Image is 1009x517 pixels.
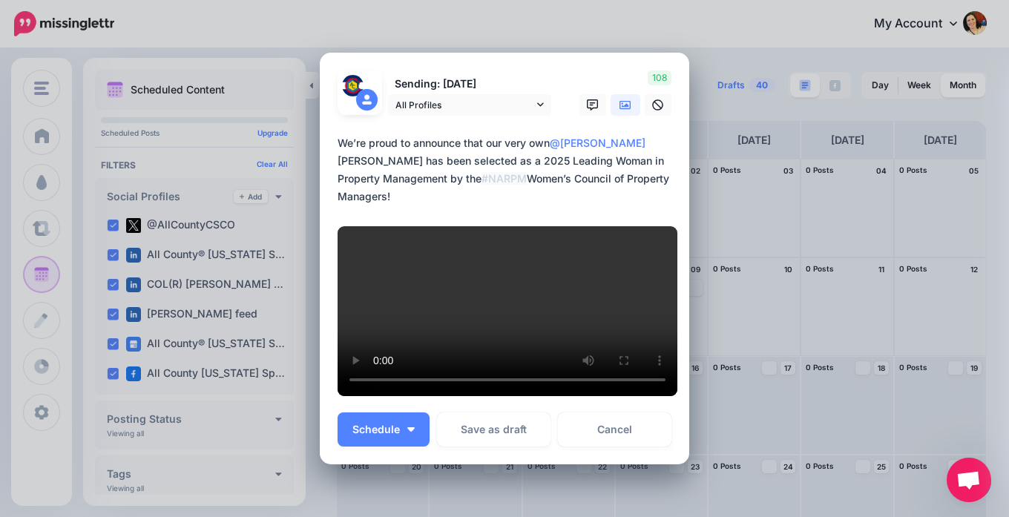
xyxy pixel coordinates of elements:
[338,412,430,447] button: Schedule
[352,424,400,435] span: Schedule
[648,70,671,85] span: 108
[395,97,533,113] span: All Profiles
[388,94,551,116] a: All Profiles
[558,412,671,447] a: Cancel
[342,75,364,96] img: AMdzsQrO-25103.jpg
[437,412,550,447] button: Save as draft
[407,427,415,432] img: arrow-down-white.png
[388,76,551,93] p: Sending: [DATE]
[338,134,679,205] div: We’re proud to announce that our very own [PERSON_NAME] has been selected as a 2025 Leading Woman...
[356,89,378,111] img: user_default_image.png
